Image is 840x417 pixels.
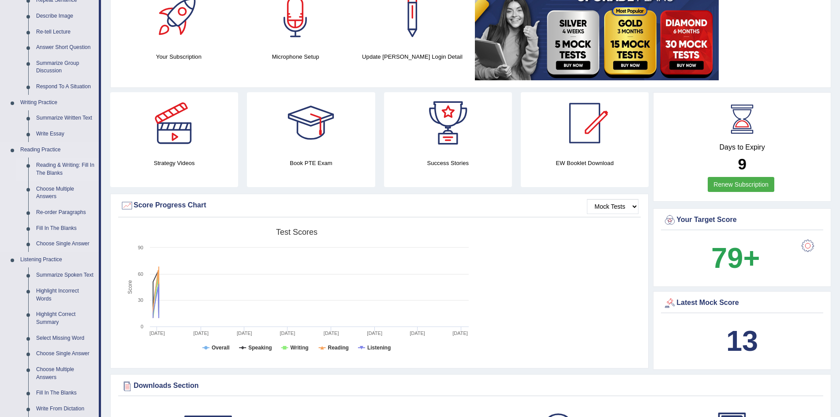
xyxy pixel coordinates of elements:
[120,379,821,393] div: Downloads Section
[32,158,99,181] a: Reading & Writing: Fill In The Blanks
[276,228,317,237] tspan: Test scores
[32,283,99,307] a: Highlight Incorrect Words
[367,345,391,351] tspan: Listening
[32,401,99,417] a: Write From Dictation
[32,24,99,40] a: Re-tell Lecture
[212,345,230,351] tspan: Overall
[32,307,99,330] a: Highlight Correct Summary
[32,40,99,56] a: Answer Short Question
[247,158,375,168] h4: Book PTE Exam
[141,324,143,329] text: 0
[410,331,425,336] tspan: [DATE]
[248,345,272,351] tspan: Speaking
[711,242,760,274] b: 79+
[32,385,99,401] a: Fill In The Blanks
[110,158,238,168] h4: Strategy Videos
[328,345,349,351] tspan: Reading
[127,280,133,294] tspan: Score
[708,177,774,192] a: Renew Subscription
[358,52,467,61] h4: Update [PERSON_NAME] Login Detail
[280,331,295,336] tspan: [DATE]
[149,331,165,336] tspan: [DATE]
[237,331,252,336] tspan: [DATE]
[138,245,143,250] text: 90
[521,158,649,168] h4: EW Booklet Download
[32,181,99,205] a: Choose Multiple Answers
[32,221,99,237] a: Fill In The Blanks
[663,214,821,227] div: Your Target Score
[726,325,758,357] b: 13
[32,267,99,283] a: Summarize Spoken Text
[384,158,512,168] h4: Success Stories
[32,8,99,24] a: Describe Image
[16,252,99,268] a: Listening Practice
[32,79,99,95] a: Respond To A Situation
[16,95,99,111] a: Writing Practice
[32,126,99,142] a: Write Essay
[663,297,821,310] div: Latest Mock Score
[125,52,233,61] h4: Your Subscription
[138,297,143,303] text: 30
[32,331,99,346] a: Select Missing Word
[32,110,99,126] a: Summarize Written Text
[242,52,350,61] h4: Microphone Setup
[663,143,821,151] h4: Days to Expiry
[324,331,339,336] tspan: [DATE]
[32,205,99,221] a: Re-order Paragraphs
[452,331,468,336] tspan: [DATE]
[120,199,638,212] div: Score Progress Chart
[32,56,99,79] a: Summarize Group Discussion
[138,271,143,277] text: 60
[193,331,209,336] tspan: [DATE]
[367,331,382,336] tspan: [DATE]
[738,155,746,173] b: 9
[32,346,99,362] a: Choose Single Answer
[290,345,308,351] tspan: Writing
[16,142,99,158] a: Reading Practice
[32,236,99,252] a: Choose Single Answer
[32,362,99,385] a: Choose Multiple Answers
